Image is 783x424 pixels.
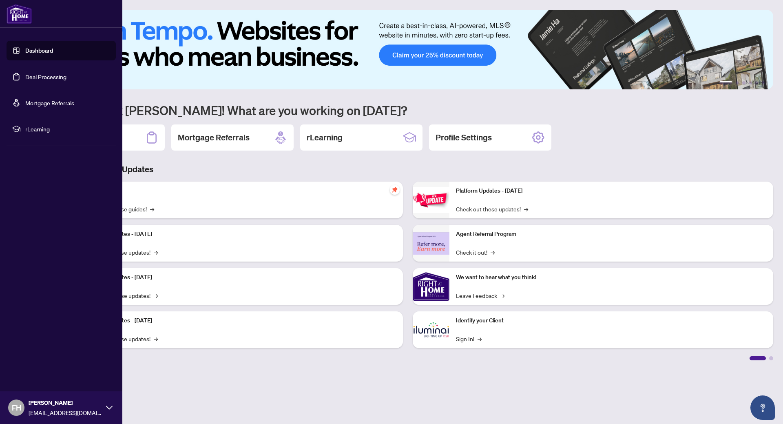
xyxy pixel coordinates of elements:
h3: Brokerage & Industry Updates [42,164,773,175]
button: 5 [755,81,759,84]
a: Sign In!→ [456,334,482,343]
h2: Profile Settings [436,132,492,143]
button: 2 [736,81,739,84]
span: pushpin [390,185,400,195]
img: Identify your Client [413,311,449,348]
span: → [491,248,495,257]
button: 4 [749,81,752,84]
button: Open asap [750,395,775,420]
p: Platform Updates - [DATE] [86,230,396,239]
span: → [154,248,158,257]
span: → [524,204,528,213]
a: Dashboard [25,47,53,54]
img: Agent Referral Program [413,232,449,255]
p: Identify your Client [456,316,767,325]
button: 6 [762,81,765,84]
h1: Welcome back [PERSON_NAME]! What are you working on [DATE]? [42,102,773,118]
span: rLearning [25,124,110,133]
a: Check out these updates!→ [456,204,528,213]
p: Agent Referral Program [456,230,767,239]
span: → [154,291,158,300]
img: logo [7,4,32,24]
span: → [478,334,482,343]
p: Platform Updates - [DATE] [86,273,396,282]
p: We want to hear what you think! [456,273,767,282]
h2: rLearning [307,132,343,143]
p: Platform Updates - [DATE] [86,316,396,325]
img: Platform Updates - June 23, 2025 [413,187,449,213]
span: → [500,291,504,300]
button: 1 [719,81,732,84]
p: Platform Updates - [DATE] [456,186,767,195]
span: → [154,334,158,343]
span: → [150,204,154,213]
a: Deal Processing [25,73,66,80]
p: Self-Help [86,186,396,195]
img: Slide 0 [42,10,773,89]
a: Check it out!→ [456,248,495,257]
button: 3 [742,81,745,84]
a: Leave Feedback→ [456,291,504,300]
h2: Mortgage Referrals [178,132,250,143]
a: Mortgage Referrals [25,99,74,107]
span: FH [12,402,21,413]
img: We want to hear what you think! [413,268,449,305]
span: [EMAIL_ADDRESS][DOMAIN_NAME] [29,408,102,417]
span: [PERSON_NAME] [29,398,102,407]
